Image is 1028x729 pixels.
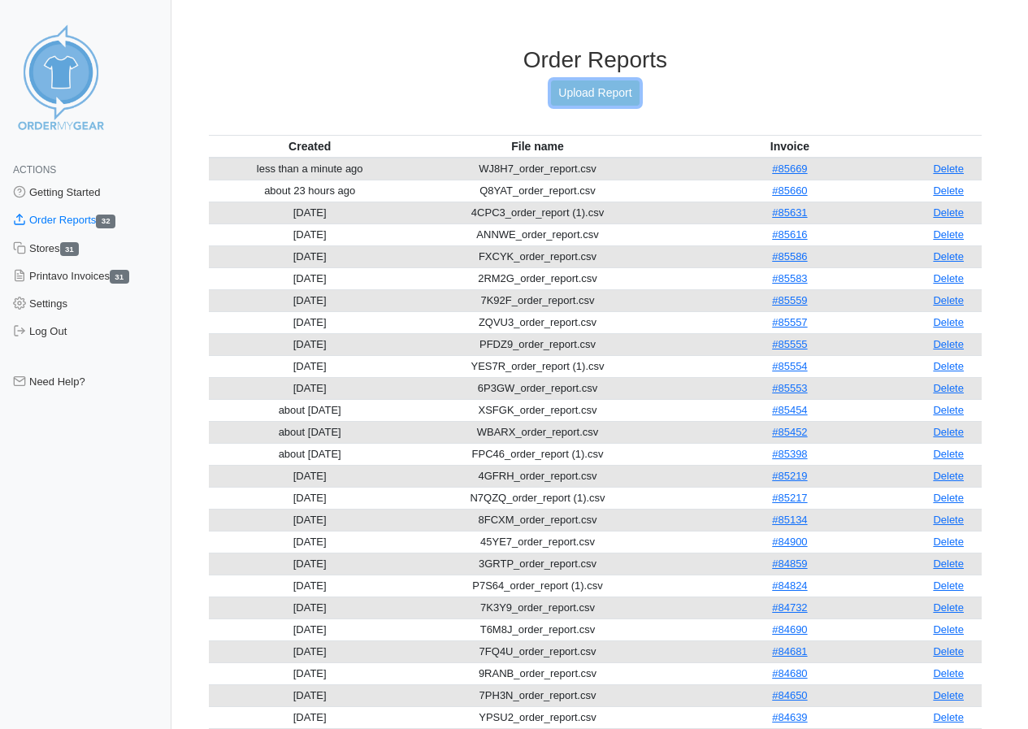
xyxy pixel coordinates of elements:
[772,558,807,570] a: #84859
[411,311,665,333] td: ZQVU3_order_report.csv
[411,377,665,399] td: 6P3GW_order_report.csv
[13,164,56,176] span: Actions
[933,382,964,394] a: Delete
[933,250,964,263] a: Delete
[772,404,807,416] a: #85454
[772,492,807,504] a: #85217
[209,202,411,223] td: [DATE]
[933,623,964,636] a: Delete
[110,270,129,284] span: 31
[772,294,807,306] a: #85559
[411,487,665,509] td: N7QZQ_order_report (1).csv
[933,360,964,372] a: Delete
[772,711,807,723] a: #84639
[933,206,964,219] a: Delete
[933,338,964,350] a: Delete
[209,311,411,333] td: [DATE]
[209,575,411,597] td: [DATE]
[411,640,665,662] td: 7FQ4U_order_report.csv
[209,377,411,399] td: [DATE]
[933,228,964,241] a: Delete
[411,289,665,311] td: 7K92F_order_report.csv
[209,597,411,618] td: [DATE]
[411,597,665,618] td: 7K3Y9_order_report.csv
[933,711,964,723] a: Delete
[411,333,665,355] td: PFDZ9_order_report.csv
[772,316,807,328] a: #85557
[772,426,807,438] a: #85452
[772,228,807,241] a: #85616
[209,706,411,728] td: [DATE]
[772,601,807,614] a: #84732
[933,316,964,328] a: Delete
[411,202,665,223] td: 4CPC3_order_report (1).csv
[411,399,665,421] td: XSFGK_order_report.csv
[933,448,964,460] a: Delete
[772,184,807,197] a: #85660
[411,509,665,531] td: 8FCXM_order_report.csv
[411,575,665,597] td: P7S64_order_report (1).csv
[772,272,807,284] a: #85583
[772,514,807,526] a: #85134
[209,421,411,443] td: about [DATE]
[96,215,115,228] span: 32
[209,46,982,74] h3: Order Reports
[411,443,665,465] td: FPC46_order_report (1).csv
[772,579,807,592] a: #84824
[933,426,964,438] a: Delete
[209,333,411,355] td: [DATE]
[209,443,411,465] td: about [DATE]
[209,245,411,267] td: [DATE]
[209,662,411,684] td: [DATE]
[209,399,411,421] td: about [DATE]
[933,404,964,416] a: Delete
[209,355,411,377] td: [DATE]
[551,80,639,106] a: Upload Report
[411,662,665,684] td: 9RANB_order_report.csv
[209,180,411,202] td: about 23 hours ago
[411,706,665,728] td: YPSU2_order_report.csv
[772,470,807,482] a: #85219
[60,242,80,256] span: 31
[772,163,807,175] a: #85669
[209,158,411,180] td: less than a minute ago
[209,684,411,706] td: [DATE]
[772,623,807,636] a: #84690
[411,553,665,575] td: 3GRTP_order_report.csv
[411,223,665,245] td: ANNWE_order_report.csv
[411,684,665,706] td: 7PH3N_order_report.csv
[209,618,411,640] td: [DATE]
[209,509,411,531] td: [DATE]
[933,689,964,701] a: Delete
[411,618,665,640] td: T6M8J_order_report.csv
[772,448,807,460] a: #85398
[933,184,964,197] a: Delete
[933,645,964,657] a: Delete
[209,465,411,487] td: [DATE]
[933,558,964,570] a: Delete
[411,355,665,377] td: YES7R_order_report (1).csv
[209,223,411,245] td: [DATE]
[933,667,964,679] a: Delete
[209,289,411,311] td: [DATE]
[933,492,964,504] a: Delete
[772,382,807,394] a: #85553
[933,579,964,592] a: Delete
[209,135,411,158] th: Created
[411,135,665,158] th: File name
[772,689,807,701] a: #84650
[411,180,665,202] td: Q8YAT_order_report.csv
[411,531,665,553] td: 45YE7_order_report.csv
[933,601,964,614] a: Delete
[411,421,665,443] td: WBARX_order_report.csv
[209,267,411,289] td: [DATE]
[933,163,964,175] a: Delete
[411,465,665,487] td: 4GFRH_order_report.csv
[209,640,411,662] td: [DATE]
[772,645,807,657] a: #84681
[772,536,807,548] a: #84900
[411,267,665,289] td: 2RM2G_order_report.csv
[209,487,411,509] td: [DATE]
[772,667,807,679] a: #84680
[933,536,964,548] a: Delete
